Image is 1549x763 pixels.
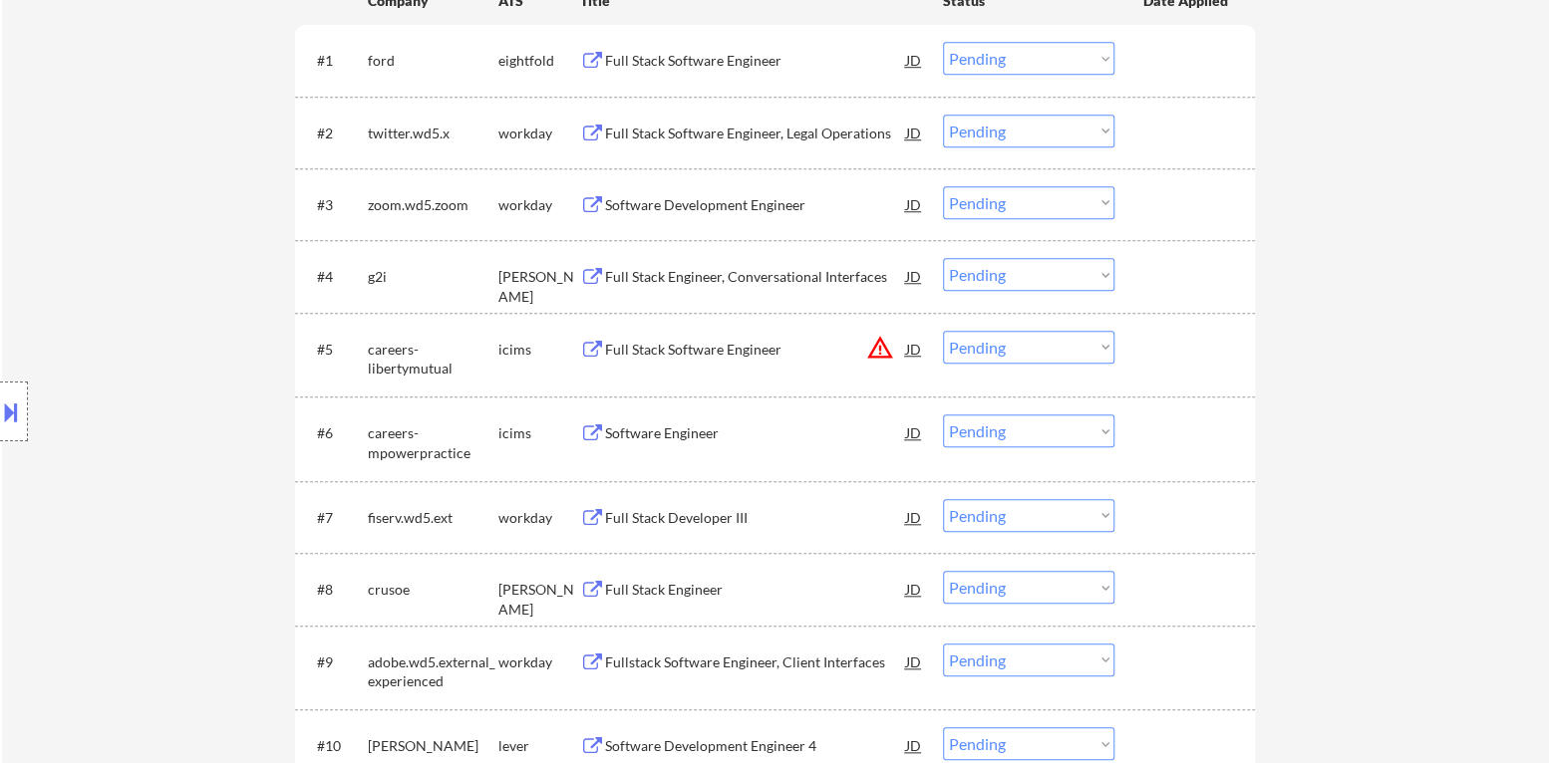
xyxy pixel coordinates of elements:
[904,258,924,294] div: JD
[498,340,580,360] div: icims
[368,580,498,600] div: crusoe
[605,508,906,528] div: Full Stack Developer III
[368,508,498,528] div: fiserv.wd5.ext
[498,508,580,528] div: workday
[605,267,906,287] div: Full Stack Engineer, Conversational Interfaces
[866,334,894,362] button: warning_amber
[904,186,924,222] div: JD
[904,414,924,450] div: JD
[605,51,906,71] div: Full Stack Software Engineer
[605,195,906,215] div: Software Development Engineer
[317,51,352,71] div: #1
[498,423,580,443] div: icims
[904,571,924,607] div: JD
[904,643,924,679] div: JD
[368,652,498,691] div: adobe.wd5.external_experienced
[368,267,498,287] div: g2i
[904,499,924,535] div: JD
[317,736,352,756] div: #10
[368,195,498,215] div: zoom.wd5.zoom
[498,580,580,619] div: [PERSON_NAME]
[605,423,906,443] div: Software Engineer
[498,51,580,71] div: eightfold
[368,340,498,379] div: careers-libertymutual
[605,340,906,360] div: Full Stack Software Engineer
[368,51,498,71] div: ford
[605,124,906,143] div: Full Stack Software Engineer, Legal Operations
[368,736,498,756] div: [PERSON_NAME]
[368,124,498,143] div: twitter.wd5.x
[904,115,924,150] div: JD
[498,736,580,756] div: lever
[605,736,906,756] div: Software Development Engineer 4
[904,727,924,763] div: JD
[498,652,580,672] div: workday
[498,267,580,306] div: [PERSON_NAME]
[904,331,924,367] div: JD
[904,42,924,78] div: JD
[605,652,906,672] div: Fullstack Software Engineer, Client Interfaces
[368,423,498,462] div: careers-mpowerpractice
[498,195,580,215] div: workday
[498,124,580,143] div: workday
[605,580,906,600] div: Full Stack Engineer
